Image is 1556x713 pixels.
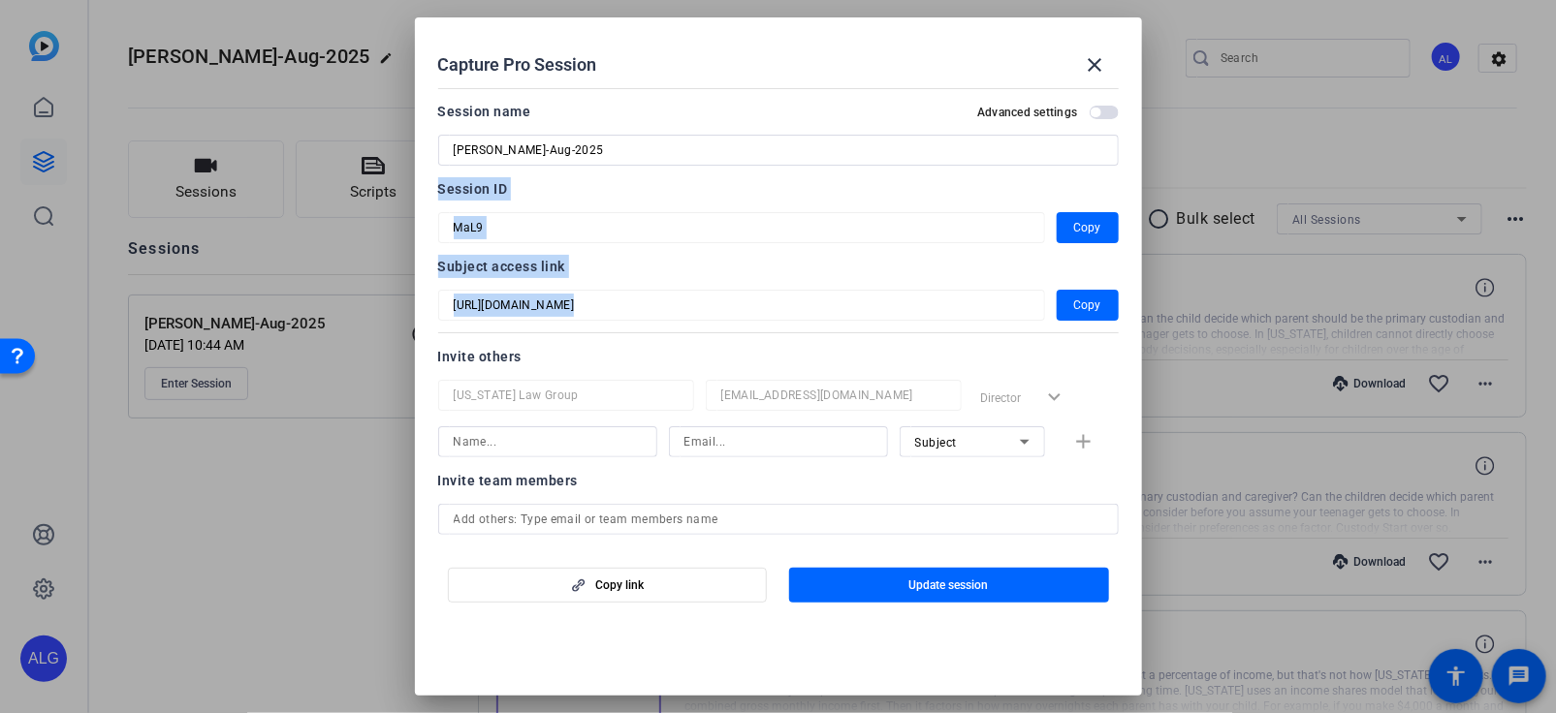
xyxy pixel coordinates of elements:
[454,216,1030,239] input: Session OTP
[1084,53,1107,77] mat-icon: close
[915,436,958,449] span: Subject
[438,177,1119,201] div: Session ID
[454,508,1103,531] input: Add others: Type email or team members name
[684,430,873,453] input: Email...
[721,384,946,407] input: Email...
[438,469,1119,492] div: Invite team members
[438,100,531,123] div: Session name
[595,577,644,593] span: Copy link
[1057,290,1119,321] button: Copy
[1057,212,1119,243] button: Copy
[977,105,1077,120] h2: Advanced settings
[1074,294,1101,317] span: Copy
[438,255,1119,278] div: Subject access link
[448,568,768,603] button: Copy link
[454,384,679,407] input: Name...
[909,577,989,593] span: Update session
[438,345,1119,368] div: Invite others
[454,294,1030,317] input: Session OTP
[454,139,1103,162] input: Enter Session Name
[1074,216,1101,239] span: Copy
[438,42,1119,88] div: Capture Pro Session
[454,430,642,453] input: Name...
[789,568,1109,603] button: Update session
